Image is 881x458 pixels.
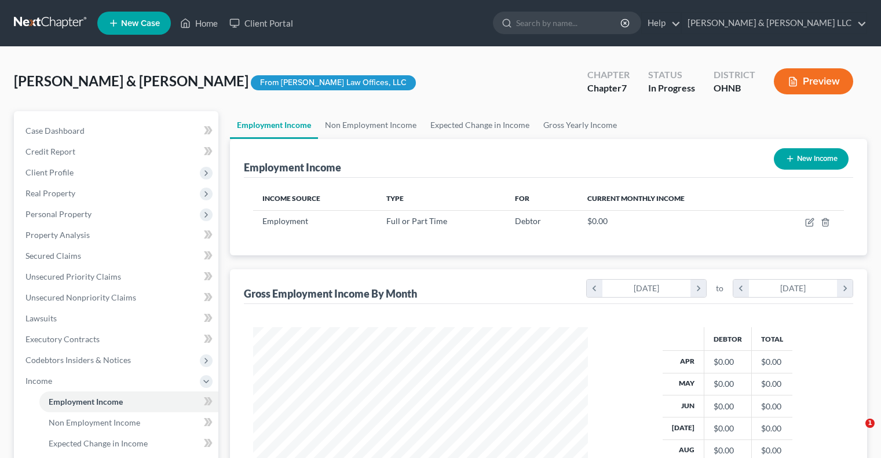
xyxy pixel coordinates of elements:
i: chevron_right [837,280,853,297]
a: Unsecured Nonpriority Claims [16,287,218,308]
a: Client Portal [224,13,299,34]
a: Credit Report [16,141,218,162]
i: chevron_left [733,280,749,297]
span: Codebtors Insiders & Notices [25,355,131,365]
th: [DATE] [663,417,704,439]
span: $0.00 [587,216,608,226]
a: Employment Income [39,391,218,412]
a: Unsecured Priority Claims [16,266,218,287]
td: $0.00 [752,351,793,373]
div: $0.00 [714,445,742,456]
a: Expected Change in Income [39,433,218,454]
a: Employment Income [230,111,318,139]
span: Employment Income [49,397,123,406]
th: Debtor [704,327,752,350]
span: Income Source [262,194,320,203]
span: Unsecured Priority Claims [25,272,121,281]
span: For [515,194,529,203]
span: Full or Part Time [386,216,447,226]
button: Preview [774,68,853,94]
td: $0.00 [752,395,793,417]
span: Client Profile [25,167,74,177]
span: [PERSON_NAME] & [PERSON_NAME] [14,72,248,89]
span: Personal Property [25,209,92,219]
a: Case Dashboard [16,120,218,141]
span: Credit Report [25,146,75,156]
div: In Progress [648,82,695,95]
span: 7 [622,82,627,93]
input: Search by name... [516,12,622,34]
span: Property Analysis [25,230,90,240]
span: 1 [865,419,875,428]
a: Help [642,13,681,34]
span: Lawsuits [25,313,57,323]
div: [DATE] [749,280,838,297]
i: chevron_right [690,280,706,297]
a: Non Employment Income [318,111,423,139]
div: $0.00 [714,423,742,434]
span: Debtor [515,216,541,226]
span: Case Dashboard [25,126,85,135]
th: Total [752,327,793,350]
span: Executory Contracts [25,334,100,344]
div: [DATE] [602,280,691,297]
button: New Income [774,148,849,170]
a: Property Analysis [16,225,218,246]
div: From [PERSON_NAME] Law Offices, LLC [251,75,416,91]
span: Income [25,376,52,386]
span: Non Employment Income [49,417,140,427]
div: OHNB [714,82,755,95]
a: Gross Yearly Income [536,111,624,139]
i: chevron_left [587,280,602,297]
span: Type [386,194,404,203]
div: Gross Employment Income By Month [244,287,417,301]
a: Executory Contracts [16,329,218,350]
th: Jun [663,395,704,417]
span: Unsecured Nonpriority Claims [25,292,136,302]
span: Employment [262,216,308,226]
th: May [663,373,704,395]
iframe: Intercom live chat [842,419,869,446]
span: Real Property [25,188,75,198]
div: Chapter [587,68,630,82]
div: Employment Income [244,160,341,174]
a: [PERSON_NAME] & [PERSON_NAME] LLC [682,13,867,34]
a: Expected Change in Income [423,111,536,139]
td: $0.00 [752,417,793,439]
span: Expected Change in Income [49,438,148,448]
div: $0.00 [714,378,742,390]
a: Non Employment Income [39,412,218,433]
span: New Case [121,19,160,28]
td: $0.00 [752,373,793,395]
a: Home [174,13,224,34]
div: Chapter [587,82,630,95]
span: Secured Claims [25,251,81,261]
span: Current Monthly Income [587,194,685,203]
span: to [716,283,723,294]
a: Lawsuits [16,308,218,329]
div: $0.00 [714,356,742,368]
th: Apr [663,351,704,373]
a: Secured Claims [16,246,218,266]
div: District [714,68,755,82]
div: $0.00 [714,401,742,412]
div: Status [648,68,695,82]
